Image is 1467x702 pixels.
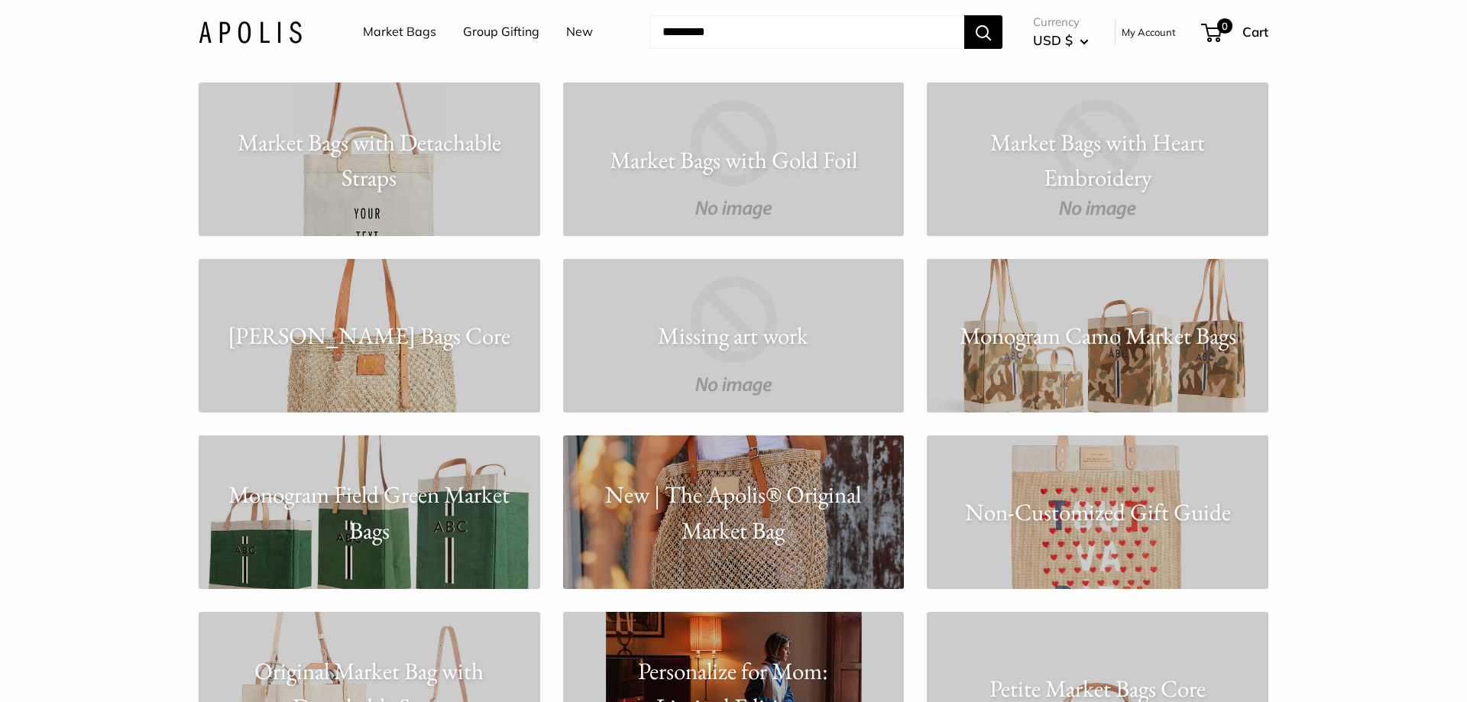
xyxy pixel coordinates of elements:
[563,477,905,548] p: New | The Apolis® Original Market Bag
[199,259,540,412] a: [PERSON_NAME] Bags Core
[927,318,1268,354] p: Monogram Camo Market Bags
[199,318,540,354] p: [PERSON_NAME] Bags Core
[1203,20,1268,44] a: 0 Cart
[199,124,540,195] p: Market Bags with Detachable Straps
[463,21,539,44] a: Group Gifting
[563,82,905,236] a: Market Bags with Gold Foil
[1033,28,1089,53] button: USD $
[363,21,436,44] a: Market Bags
[1242,24,1268,40] span: Cart
[1122,23,1176,41] a: My Account
[563,435,905,589] a: New | The Apolis® Original Market Bag
[563,141,905,177] p: Market Bags with Gold Foil
[1217,18,1232,34] span: 0
[964,15,1002,49] button: Search
[927,435,1268,589] a: Non-Customized Gift Guide
[199,21,302,43] img: Apolis
[1033,11,1089,33] span: Currency
[927,494,1268,530] p: Non-Customized Gift Guide
[1033,32,1073,48] span: USD $
[199,82,540,236] a: Market Bags with Detachable Straps
[927,259,1268,412] a: Monogram Camo Market Bags
[566,21,593,44] a: New
[199,477,540,548] p: Monogram Field Green Market Bags
[563,259,905,412] a: Missing art work
[199,435,540,589] a: Monogram Field Green Market Bags
[927,124,1268,195] p: Market Bags with Heart Embroidery
[563,318,905,354] p: Missing art work
[650,15,964,49] input: Search...
[927,82,1268,236] a: Market Bags with Heart Embroidery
